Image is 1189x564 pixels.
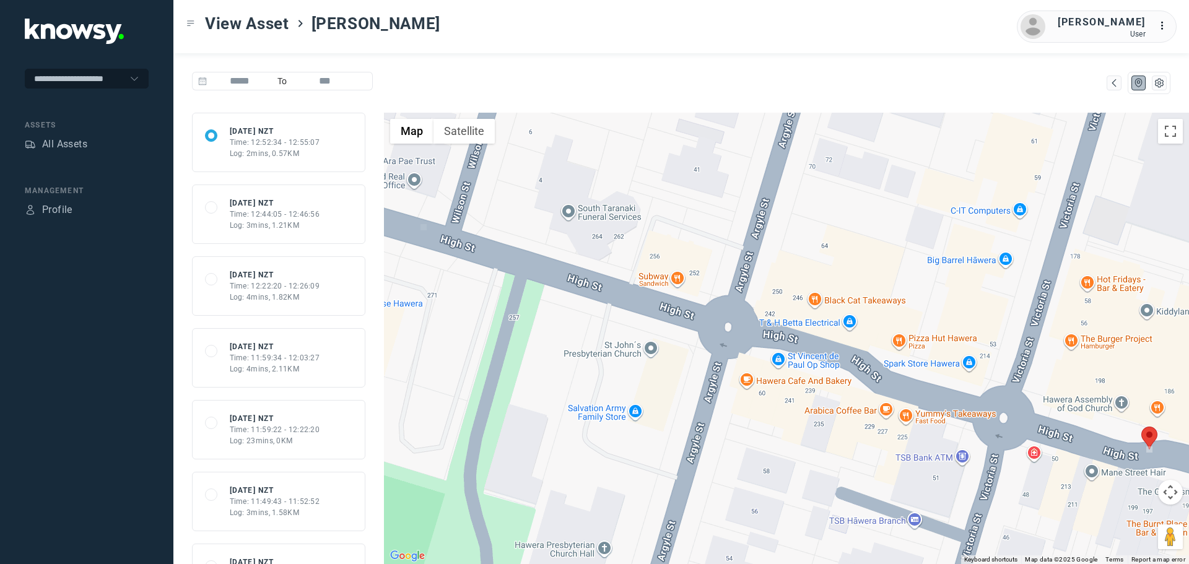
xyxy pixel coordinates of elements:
[25,204,36,215] div: Profile
[230,220,320,231] div: Log: 3mins, 1.21KM
[1158,524,1183,549] button: Drag Pegman onto the map to open Street View
[1131,556,1185,563] a: Report a map error
[433,119,495,144] button: Show satellite imagery
[387,548,428,564] img: Google
[230,496,320,507] div: Time: 11:49:43 - 11:52:52
[230,148,320,159] div: Log: 2mins, 0.57KM
[230,280,320,292] div: Time: 12:22:20 - 12:26:09
[230,485,320,496] div: [DATE] NZT
[230,292,320,303] div: Log: 4mins, 1.82KM
[1021,14,1045,39] img: avatar.png
[387,548,428,564] a: Open this area in Google Maps (opens a new window)
[1108,77,1120,89] div: Map
[205,12,289,35] span: View Asset
[1058,15,1146,30] div: [PERSON_NAME]
[42,202,72,217] div: Profile
[230,269,320,280] div: [DATE] NZT
[42,137,87,152] div: All Assets
[25,19,124,44] img: Application Logo
[1158,480,1183,505] button: Map camera controls
[1158,19,1173,35] div: :
[1158,19,1173,33] div: :
[1105,556,1124,563] a: Terms
[230,352,320,363] div: Time: 11:59:34 - 12:03:27
[25,202,72,217] a: ProfileProfile
[272,72,292,90] span: To
[1154,77,1165,89] div: List
[390,119,433,144] button: Show street map
[964,555,1017,564] button: Keyboard shortcuts
[186,19,195,28] div: Toggle Menu
[1025,556,1097,563] span: Map data ©2025 Google
[295,19,305,28] div: >
[230,209,320,220] div: Time: 12:44:05 - 12:46:56
[230,363,320,375] div: Log: 4mins, 2.11KM
[230,197,320,209] div: [DATE] NZT
[1158,119,1183,144] button: Toggle fullscreen view
[25,139,36,150] div: Assets
[311,12,440,35] span: [PERSON_NAME]
[25,185,149,196] div: Management
[230,413,320,424] div: [DATE] NZT
[230,507,320,518] div: Log: 3mins, 1.58KM
[1133,77,1144,89] div: Map
[1058,30,1146,38] div: User
[1159,21,1171,30] tspan: ...
[230,424,320,435] div: Time: 11:59:22 - 12:22:20
[230,341,320,352] div: [DATE] NZT
[230,435,320,446] div: Log: 23mins, 0KM
[230,137,320,148] div: Time: 12:52:34 - 12:55:07
[25,137,87,152] a: AssetsAll Assets
[230,126,320,137] div: [DATE] NZT
[25,119,149,131] div: Assets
